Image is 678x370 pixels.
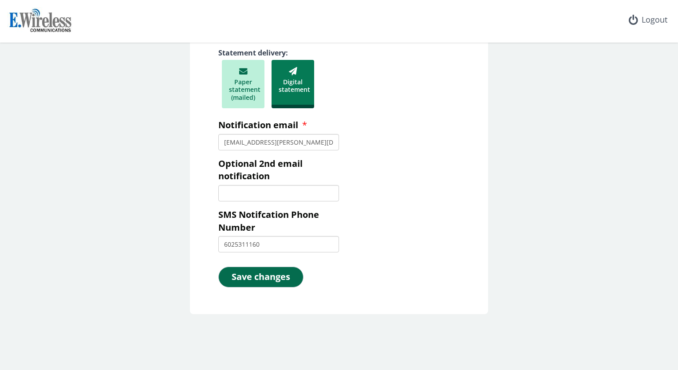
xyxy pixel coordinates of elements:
div: Digital statement [272,60,314,109]
span: Optional 2nd email notification [218,157,303,182]
span: Notification email [218,119,298,131]
div: Paper statement (mailed) [222,60,264,109]
button: Save changes [218,267,304,287]
span: Statement delivery: [218,48,292,58]
span: SMS Notifcation Phone Number [218,209,319,233]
